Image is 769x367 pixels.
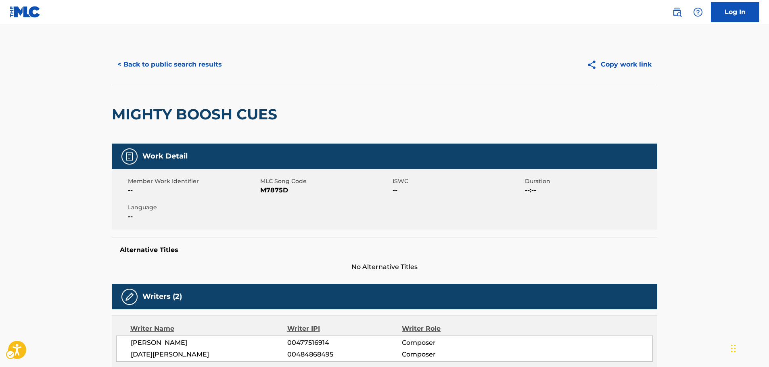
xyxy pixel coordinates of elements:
span: -- [393,186,523,195]
span: Language [128,203,258,212]
img: help [693,7,703,17]
span: MLC Song Code [260,177,391,186]
div: Writer Name [130,324,287,334]
img: Writers [125,292,134,302]
span: [PERSON_NAME] [131,338,287,348]
span: ISWC [393,177,523,186]
img: MLC Logo [10,6,41,18]
button: Copy work link [581,54,657,75]
div: Drag [731,336,736,361]
span: 00484868495 [287,350,402,359]
div: Chat Widget [729,328,769,367]
span: M7875D [260,186,391,195]
span: Composer [402,338,506,348]
img: search [672,7,682,17]
span: -- [128,212,258,221]
span: Composer [402,350,506,359]
h5: Alternative Titles [120,246,649,254]
span: -- [128,186,258,195]
span: Duration [525,177,655,186]
span: No Alternative Titles [112,262,657,272]
h5: Writers (2) [142,292,182,301]
img: Copy work link [587,60,601,70]
div: Writer IPI [287,324,402,334]
iframe: Hubspot Iframe [729,328,769,367]
a: Log In [711,2,759,22]
span: [DATE][PERSON_NAME] [131,350,287,359]
h5: Work Detail [142,152,188,161]
div: Writer Role [402,324,506,334]
span: 00477516914 [287,338,402,348]
img: Work Detail [125,152,134,161]
span: Member Work Identifier [128,177,258,186]
span: --:-- [525,186,655,195]
button: < Back to public search results [112,54,228,75]
h2: MIGHTY BOOSH CUES [112,105,281,123]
